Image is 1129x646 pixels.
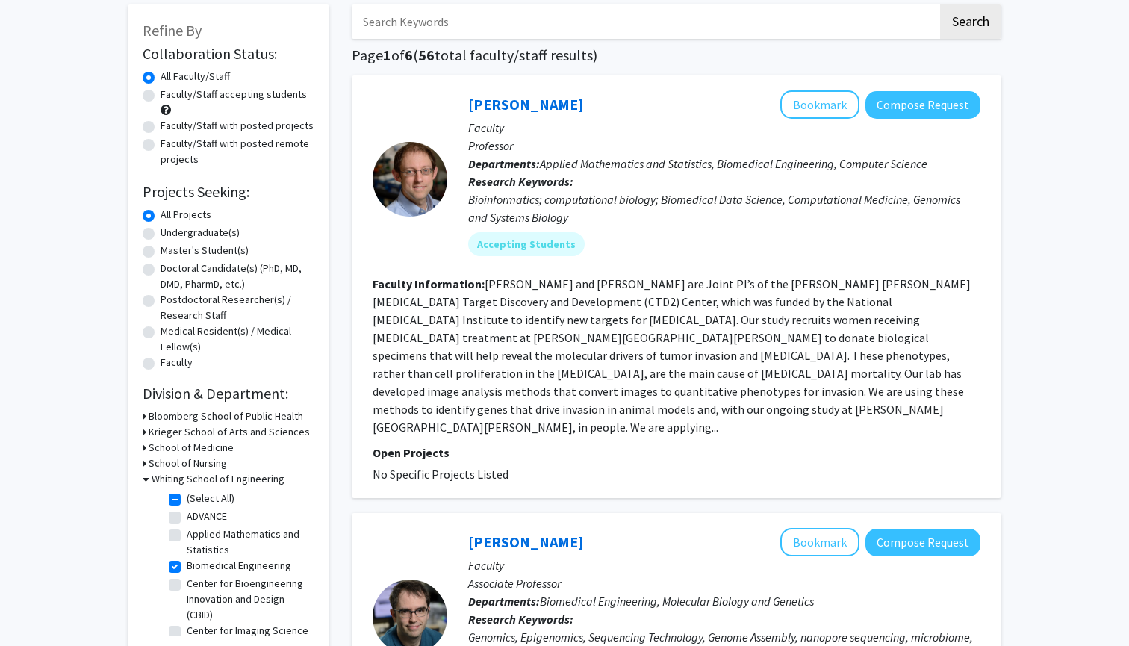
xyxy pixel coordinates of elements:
span: 1 [383,46,391,64]
span: Refine By [143,21,202,40]
span: Applied Mathematics and Statistics, Biomedical Engineering, Computer Science [540,156,927,171]
h2: Projects Seeking: [143,183,314,201]
label: All Faculty/Staff [161,69,230,84]
span: No Specific Projects Listed [373,467,508,482]
label: (Select All) [187,491,234,506]
label: Undergraduate(s) [161,225,240,240]
label: Center for Bioengineering Innovation and Design (CBID) [187,576,311,623]
button: Compose Request to Winston Timp [865,529,980,556]
label: Master's Student(s) [161,243,249,258]
p: Faculty [468,119,980,137]
iframe: Chat [11,579,63,635]
b: Departments: [468,594,540,609]
button: Add Winston Timp to Bookmarks [780,528,859,556]
h3: Bloomberg School of Public Health [149,409,303,424]
a: [PERSON_NAME] [468,95,583,114]
h3: School of Nursing [149,456,227,471]
label: Faculty/Staff with posted projects [161,118,314,134]
label: Faculty [161,355,193,370]
button: Search [940,4,1001,39]
input: Search Keywords [352,4,938,39]
p: Associate Professor [468,574,980,592]
label: Faculty/Staff with posted remote projects [161,136,314,167]
h3: School of Medicine [149,440,234,456]
label: Doctoral Candidate(s) (PhD, MD, DMD, PharmD, etc.) [161,261,314,292]
a: [PERSON_NAME] [468,532,583,551]
fg-read-more: [PERSON_NAME] and [PERSON_NAME] are Joint PI’s of the [PERSON_NAME] [PERSON_NAME] [MEDICAL_DATA] ... [373,276,971,435]
button: Add Joel Bader to Bookmarks [780,90,859,119]
label: Faculty/Staff accepting students [161,87,307,102]
h2: Collaboration Status: [143,45,314,63]
b: Research Keywords: [468,174,573,189]
label: Postdoctoral Researcher(s) / Research Staff [161,292,314,323]
mat-chip: Accepting Students [468,232,585,256]
b: Research Keywords: [468,612,573,627]
label: Center for Imaging Science [187,623,308,639]
b: Departments: [468,156,540,171]
span: 56 [418,46,435,64]
label: Applied Mathematics and Statistics [187,527,311,558]
h3: Krieger School of Arts and Sciences [149,424,310,440]
b: Faculty Information: [373,276,485,291]
h3: Whiting School of Engineering [152,471,284,487]
p: Professor [468,137,980,155]
label: ADVANCE [187,509,227,524]
label: Medical Resident(s) / Medical Fellow(s) [161,323,314,355]
h2: Division & Department: [143,385,314,403]
button: Compose Request to Joel Bader [865,91,980,119]
p: Faculty [468,556,980,574]
div: Bioinformatics; computational biology; Biomedical Data Science, Computational Medicine, Genomics ... [468,190,980,226]
span: 6 [405,46,413,64]
span: Biomedical Engineering, Molecular Biology and Genetics [540,594,814,609]
label: Biomedical Engineering [187,558,291,574]
p: Open Projects [373,444,980,462]
h1: Page of ( total faculty/staff results) [352,46,1001,64]
label: All Projects [161,207,211,223]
